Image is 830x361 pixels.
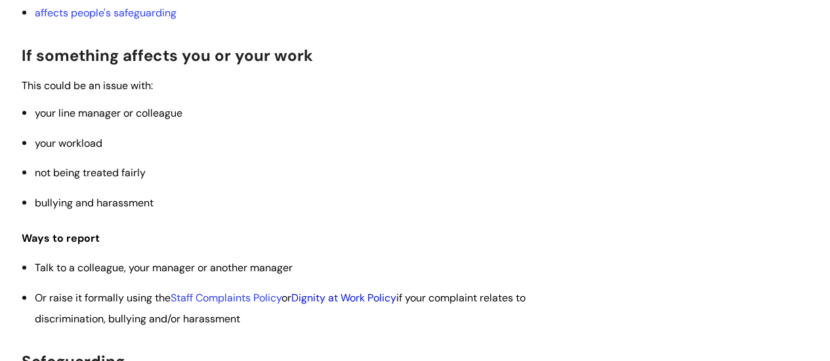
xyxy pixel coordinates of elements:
span: bullying and harassment [35,196,154,210]
a: affects people's safeguarding [35,6,176,20]
a: Staff Complaints Policy [171,291,281,305]
span: Talk to a colleague, your manager or another manager [35,261,293,275]
span: Or raise it formally using the or if your complaint relates to discrimination, bullying and/or ha... [35,291,526,326]
a: Dignity at Work Policy [291,291,396,305]
span: This could be an issue with: [22,79,153,92]
span: your workload [35,136,102,150]
span: Ways to report [22,231,100,245]
span: your line manager or colleague [35,106,182,120]
span: not being treated fairly [35,166,146,180]
span: If something affects you or your work [22,45,313,66]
